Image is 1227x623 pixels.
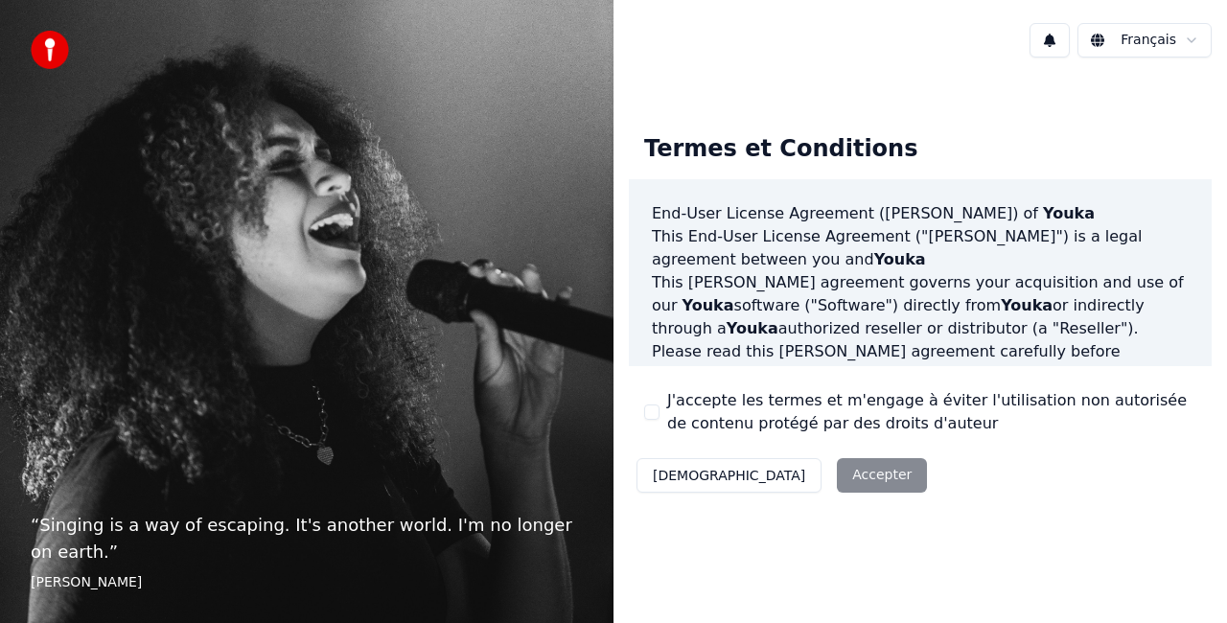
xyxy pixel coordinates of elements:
[31,512,583,565] p: “ Singing is a way of escaping. It's another world. I'm no longer on earth. ”
[652,225,1189,271] p: This End-User License Agreement ("[PERSON_NAME]") is a legal agreement between you and
[652,202,1189,225] h3: End-User License Agreement ([PERSON_NAME]) of
[31,31,69,69] img: youka
[667,389,1196,435] label: J'accepte les termes et m'engage à éviter l'utilisation non autorisée de contenu protégé par des ...
[1043,204,1095,222] span: Youka
[727,319,778,337] span: Youka
[629,119,933,180] div: Termes et Conditions
[874,250,926,268] span: Youka
[683,296,734,314] span: Youka
[1001,296,1053,314] span: Youka
[637,458,822,493] button: [DEMOGRAPHIC_DATA]
[31,573,583,592] footer: [PERSON_NAME]
[652,340,1189,432] p: Please read this [PERSON_NAME] agreement carefully before completing the installation process and...
[652,271,1189,340] p: This [PERSON_NAME] agreement governs your acquisition and use of our software ("Software") direct...
[1036,365,1088,383] span: Youka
